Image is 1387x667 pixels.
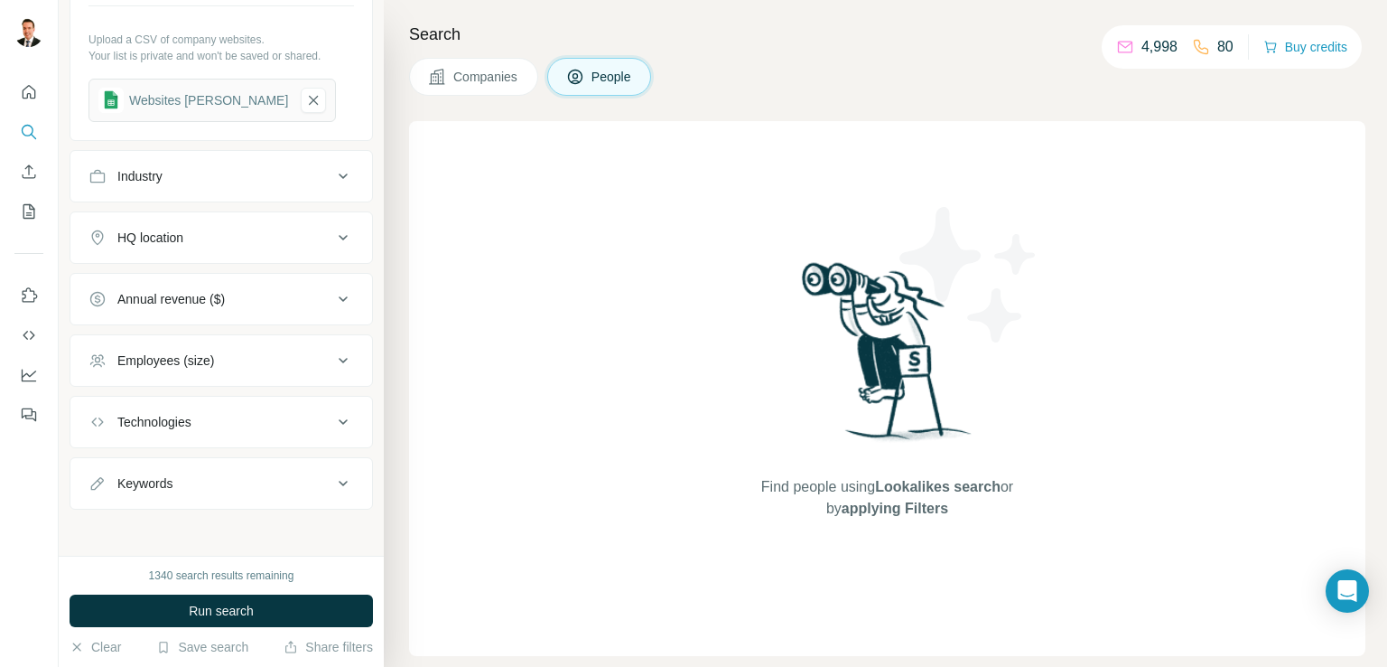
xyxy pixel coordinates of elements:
[1263,34,1347,60] button: Buy credits
[70,277,372,321] button: Annual revenue ($)
[14,319,43,352] button: Use Surfe API
[14,116,43,148] button: Search
[70,462,372,505] button: Keywords
[875,479,1001,494] span: Lookalikes search
[794,258,982,459] img: Surfe Illustration - Woman searching with binoculars
[842,501,948,516] span: applying Filters
[14,359,43,391] button: Dashboard
[70,400,372,444] button: Technologies
[14,399,43,431] button: Feedback
[14,155,43,188] button: Enrich CSV
[70,216,372,259] button: HQ location
[14,18,43,47] img: Avatar
[14,195,43,228] button: My lists
[14,279,43,312] button: Use Surfe on LinkedIn
[70,339,372,382] button: Employees (size)
[88,32,354,48] p: Upload a CSV of company websites.
[591,68,633,86] span: People
[888,193,1050,356] img: Surfe Illustration - Stars
[88,48,354,64] p: Your list is private and won't be saved or shared.
[156,638,248,656] button: Save search
[117,229,183,247] div: HQ location
[284,638,373,656] button: Share filters
[14,76,43,108] button: Quick start
[117,413,191,431] div: Technologies
[98,88,124,113] img: gsheets icon
[117,290,225,308] div: Annual revenue ($)
[149,568,294,584] div: 1340 search results remaining
[70,638,121,656] button: Clear
[189,602,254,620] span: Run search
[117,474,172,493] div: Keywords
[453,68,519,86] span: Companies
[1326,569,1369,613] div: Open Intercom Messenger
[742,476,1031,520] span: Find people using or by
[70,155,372,198] button: Industry
[409,22,1365,47] h4: Search
[129,91,288,109] div: Websites [PERSON_NAME]
[70,595,373,627] button: Run search
[1141,36,1178,58] p: 4,998
[1217,36,1233,58] p: 80
[117,352,214,370] div: Employees (size)
[117,167,163,185] div: Industry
